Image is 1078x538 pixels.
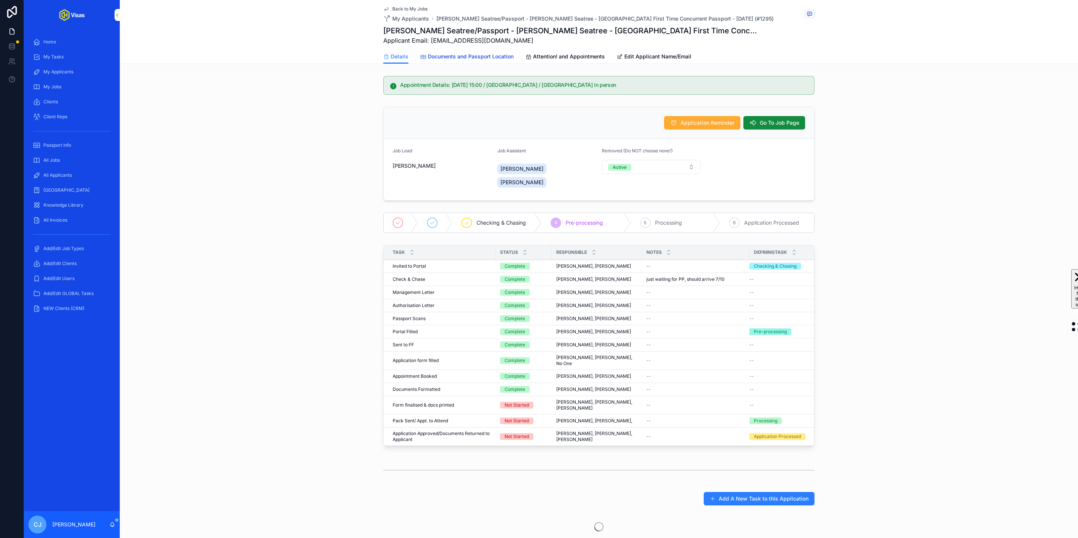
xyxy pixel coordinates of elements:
span: All Jobs [43,157,60,163]
span: Add/Edit Users [43,276,74,282]
span: NEW Clients (CRM) [43,306,84,311]
span: [PERSON_NAME], [PERSON_NAME], [PERSON_NAME] [556,431,637,443]
span: Details [391,53,408,60]
div: Complete [505,341,525,348]
span: -- [646,386,651,392]
div: Complete [505,386,525,393]
span: Pre-processing [566,219,603,227]
span: -- [749,342,754,348]
span: 4 [554,220,557,226]
a: Home [28,35,115,49]
a: Add/Edit Clients [28,257,115,270]
a: Details [383,50,408,64]
div: Pre-processing [754,328,787,335]
span: -- [646,303,651,308]
h5: Appointment Details: 09/10/2025 15:00 / London / OHV in person [400,82,808,88]
span: Checking & Chasing [476,219,526,227]
span: Form finalised & docs printed [393,402,454,408]
button: Application Reminder [664,116,740,130]
span: [PERSON_NAME], [PERSON_NAME] [556,263,631,269]
span: [PERSON_NAME] [393,162,436,170]
span: Documents Formatted [393,386,440,392]
span: [PERSON_NAME], [PERSON_NAME], No One [556,355,637,367]
span: -- [646,316,651,322]
div: Not Started [505,433,529,440]
span: Portal Filled [393,329,418,335]
span: -- [749,289,754,295]
div: Complete [505,263,525,270]
span: [PERSON_NAME], [PERSON_NAME] [556,316,631,322]
span: Pack Sent/ Appt. to Attend [393,418,448,424]
span: 6 [733,220,736,226]
button: Add A New Task to this Application [704,492,814,505]
span: -- [749,303,754,308]
span: -- [749,276,754,282]
span: [GEOGRAPHIC_DATA] [43,187,89,193]
a: My Applicants [383,15,429,22]
a: Add/Edit Users [28,272,115,285]
span: [PERSON_NAME], [PERSON_NAME], [PERSON_NAME] [556,399,637,411]
span: [PERSON_NAME] [500,179,543,186]
span: Management Letter [393,289,435,295]
span: Knowledge Library [43,202,83,208]
span: just waiting for PP, should arrive 7/10 [646,276,725,282]
a: My Tasks [28,50,115,64]
a: Passport Info [28,139,115,152]
span: -- [749,402,754,408]
span: Back to My Jobs [392,6,427,12]
span: Add/Edit GLOBAL Tasks [43,291,94,297]
span: My Tasks [43,54,64,60]
span: [PERSON_NAME], [PERSON_NAME] [556,276,631,282]
span: [PERSON_NAME], [PERSON_NAME] [556,303,631,308]
span: DefiningTask [754,249,787,255]
div: Application Processed [754,433,801,440]
span: Application Reminder [680,119,734,127]
div: Complete [505,315,525,322]
span: All Applicants [43,172,72,178]
span: CJ [34,520,42,529]
span: Sent to FF [393,342,414,348]
span: Clients [43,99,58,105]
span: Application Approved/Documents Returned to Applicant [393,431,491,443]
a: Knowledge Library [28,198,115,212]
a: NEW Clients (CRM) [28,302,115,315]
span: [PERSON_NAME], [PERSON_NAME] [556,342,631,348]
div: scrollable content [24,30,120,325]
button: Go To Job Page [743,116,805,130]
span: [PERSON_NAME], [PERSON_NAME], [556,418,632,424]
span: -- [646,289,651,295]
a: Add/Edit GLOBAL Tasks [28,287,115,300]
span: Client Reps [43,114,67,120]
span: [PERSON_NAME], [PERSON_NAME] [556,373,631,379]
span: Edit Applicant Name/Email [624,53,691,60]
div: Not Started [505,402,529,408]
span: -- [749,316,754,322]
span: -- [646,434,651,440]
span: Application form filled [393,358,439,364]
span: Responsible [556,249,587,255]
div: Complete [505,357,525,364]
span: Processing [655,219,682,227]
a: My Jobs [28,80,115,94]
span: Invited to Portal [393,263,426,269]
a: Clients [28,95,115,109]
a: All Invoices [28,213,115,227]
div: Complete [505,302,525,309]
span: -- [646,402,651,408]
a: [GEOGRAPHIC_DATA] [28,183,115,197]
span: [PERSON_NAME] [500,165,543,173]
span: Check & Chase [393,276,425,282]
span: -- [646,263,651,269]
a: [PERSON_NAME] Seatree/Passport - [PERSON_NAME] Seatree - [GEOGRAPHIC_DATA] First Time Concurrent ... [436,15,774,22]
span: Job Assistant [497,148,526,154]
a: All Jobs [28,154,115,167]
span: Applicant Email: [EMAIL_ADDRESS][DOMAIN_NAME] [383,36,758,45]
span: Status [500,249,518,255]
div: Active [613,164,627,171]
span: Removed (Do NOT choose none!) [602,148,673,154]
h1: [PERSON_NAME] Seatree/Passport - [PERSON_NAME] Seatree - [GEOGRAPHIC_DATA] First Time Concurrent ... [383,25,758,36]
a: Back to My Jobs [383,6,427,12]
a: Documents and Passport Location [420,50,514,65]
